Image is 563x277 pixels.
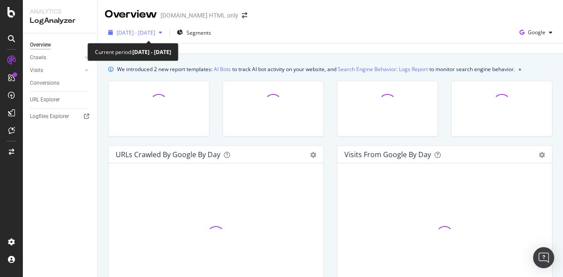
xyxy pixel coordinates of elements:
div: Current period: [95,47,171,57]
a: Crawls [30,53,82,62]
a: Conversions [30,79,91,88]
span: [DATE] - [DATE] [117,29,155,36]
button: Google [516,25,556,40]
div: Overview [105,7,157,22]
div: We introduced 2 new report templates: to track AI bot activity on your website, and to monitor se... [117,65,515,74]
a: URL Explorer [30,95,91,104]
div: LogAnalyzer [30,16,90,26]
div: Analytics [30,7,90,16]
div: arrow-right-arrow-left [242,12,247,18]
span: Google [528,29,545,36]
b: [DATE] - [DATE] [132,48,171,56]
div: Open Intercom Messenger [533,247,554,268]
div: [DOMAIN_NAME] HTML only [161,11,238,20]
a: Overview [30,40,91,50]
div: gear [310,152,316,158]
div: URLs Crawled by Google by day [116,150,220,159]
div: Overview [30,40,51,50]
div: Logfiles Explorer [30,112,69,121]
a: AI Bots [214,65,231,74]
a: Visits [30,66,82,75]
div: Visits [30,66,43,75]
div: Visits from Google by day [344,150,431,159]
span: Segments [186,29,211,36]
div: Crawls [30,53,46,62]
a: Search Engine Behavior: Logs Report [338,65,428,74]
div: Conversions [30,79,59,88]
button: [DATE] - [DATE] [105,25,166,40]
button: close banner [516,63,523,76]
div: URL Explorer [30,95,60,104]
div: info banner [108,65,552,74]
div: gear [539,152,545,158]
a: Logfiles Explorer [30,112,91,121]
button: Segments [173,25,215,40]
